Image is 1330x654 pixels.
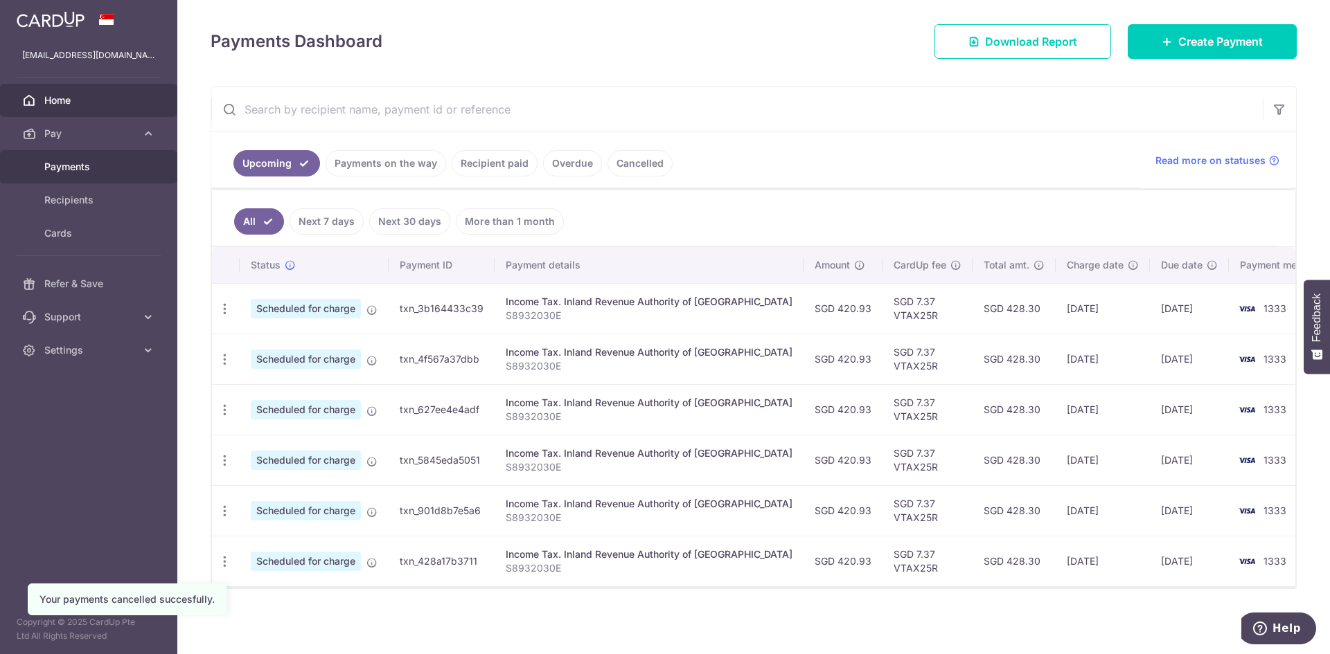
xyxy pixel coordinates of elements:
[543,150,602,176] a: Overdue
[1263,353,1286,365] span: 1333
[1233,502,1261,519] img: Bank Card
[883,283,973,334] td: SGD 7.37 VTAX25R
[506,446,792,460] div: Income Tax. Inland Revenue Authority of [GEOGRAPHIC_DATA]
[290,208,364,235] a: Next 7 days
[369,208,450,235] a: Next 30 days
[17,11,85,28] img: CardUp
[251,552,361,571] span: Scheduled for charge
[804,283,883,334] td: SGD 420.93
[1304,280,1330,374] button: Feedback - Show survey
[1056,435,1150,485] td: [DATE]
[506,547,792,561] div: Income Tax. Inland Revenue Authority of [GEOGRAPHIC_DATA]
[804,435,883,485] td: SGD 420.93
[456,208,564,235] a: More than 1 month
[506,410,792,424] p: S8932030E
[233,150,320,176] a: Upcoming
[1150,334,1229,384] td: [DATE]
[1233,452,1261,469] img: Bank Card
[44,277,136,291] span: Refer & Save
[1150,384,1229,435] td: [DATE]
[1311,293,1323,342] span: Feedback
[389,485,495,536] td: txn_901d8b7e5a6
[1056,283,1150,334] td: [DATE]
[1263,403,1286,415] span: 1333
[251,349,361,369] span: Scheduled for charge
[1155,154,1279,167] a: Read more on statuses
[1056,334,1150,384] td: [DATE]
[44,160,136,174] span: Payments
[973,283,1056,334] td: SGD 428.30
[804,334,883,384] td: SGD 420.93
[389,536,495,586] td: txn_428a17b3711
[883,536,973,586] td: SGD 7.37 VTAX25R
[495,247,804,283] th: Payment details
[211,29,382,54] h4: Payments Dashboard
[44,310,136,324] span: Support
[973,536,1056,586] td: SGD 428.30
[804,536,883,586] td: SGD 420.93
[1056,536,1150,586] td: [DATE]
[44,226,136,240] span: Cards
[1067,258,1124,272] span: Charge date
[506,396,792,410] div: Income Tax. Inland Revenue Authority of [GEOGRAPHIC_DATA]
[1263,454,1286,466] span: 1333
[985,33,1077,50] span: Download Report
[251,501,361,520] span: Scheduled for charge
[44,343,136,357] span: Settings
[39,592,215,606] div: Your payments cancelled succesfully.
[984,258,1029,272] span: Total amt.
[211,87,1263,131] input: Search by recipient name, payment id or reference
[804,384,883,435] td: SGD 420.93
[1233,401,1261,418] img: Bank Card
[506,511,792,525] p: S8932030E
[506,295,792,309] div: Income Tax. Inland Revenue Authority of [GEOGRAPHIC_DATA]
[389,247,495,283] th: Payment ID
[883,334,973,384] td: SGD 7.37 VTAX25R
[973,334,1056,384] td: SGD 428.30
[1128,24,1297,59] a: Create Payment
[234,208,284,235] a: All
[1150,435,1229,485] td: [DATE]
[1263,555,1286,567] span: 1333
[894,258,946,272] span: CardUp fee
[1263,505,1286,516] span: 1333
[973,485,1056,536] td: SGD 428.30
[506,561,792,575] p: S8932030E
[815,258,850,272] span: Amount
[389,334,495,384] td: txn_4f567a37dbb
[452,150,538,176] a: Recipient paid
[1263,302,1286,314] span: 1333
[804,485,883,536] td: SGD 420.93
[506,309,792,323] p: S8932030E
[1150,536,1229,586] td: [DATE]
[251,400,361,419] span: Scheduled for charge
[506,359,792,373] p: S8932030E
[22,48,155,62] p: [EMAIL_ADDRESS][DOMAIN_NAME]
[973,384,1056,435] td: SGD 428.30
[1241,612,1316,647] iframe: Opens a widget where you can find more information
[44,93,136,107] span: Home
[251,451,361,470] span: Scheduled for charge
[1155,154,1266,167] span: Read more on statuses
[973,435,1056,485] td: SGD 428.30
[389,384,495,435] td: txn_627ee4e4adf
[251,258,281,272] span: Status
[883,435,973,485] td: SGD 7.37 VTAX25R
[1233,553,1261,570] img: Bank Card
[389,283,495,334] td: txn_3b164433c39
[506,345,792,359] div: Income Tax. Inland Revenue Authority of [GEOGRAPHIC_DATA]
[44,193,136,207] span: Recipients
[506,460,792,474] p: S8932030E
[1150,283,1229,334] td: [DATE]
[883,384,973,435] td: SGD 7.37 VTAX25R
[1150,485,1229,536] td: [DATE]
[506,497,792,511] div: Income Tax. Inland Revenue Authority of [GEOGRAPHIC_DATA]
[883,485,973,536] td: SGD 7.37 VTAX25R
[1056,384,1150,435] td: [DATE]
[389,435,495,485] td: txn_5845eda5051
[608,150,673,176] a: Cancelled
[251,299,361,318] span: Scheduled for charge
[1233,351,1261,367] img: Bank Card
[934,24,1111,59] a: Download Report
